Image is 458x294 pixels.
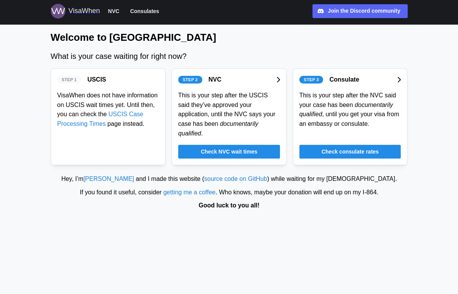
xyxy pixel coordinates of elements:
[4,174,454,184] div: Hey, I’m and I made this website ( ) while waiting for my [DEMOGRAPHIC_DATA].
[329,75,359,85] div: Consulate
[51,4,65,18] img: Logo for VisaWhen
[201,145,257,158] span: Check NVC wait times
[51,4,100,18] a: Logo for VisaWhen VisaWhen
[87,75,106,85] div: USCIS
[299,102,393,118] em: documentarily qualified
[299,91,401,129] div: This is your step after the NVC said your case has been , until you get your visa from an embassy...
[299,75,401,85] a: Step 3Consulate
[178,75,280,85] a: Step 2NVC
[163,189,215,195] a: getting me a coffee
[303,76,318,83] span: Step 3
[62,76,77,83] span: Step 1
[312,4,408,18] a: Join the Discord community
[68,6,100,17] div: VisaWhen
[178,91,280,139] div: This is your step after the USCIS said they’ve approved your application, until the NVC says your...
[57,111,143,127] a: USCIS Case Processing Times
[51,50,408,62] div: What is your case waiting for right now?
[321,145,379,158] span: Check consulate rates
[208,75,222,85] div: NVC
[57,91,159,129] div: VisaWhen does not have information on USCIS wait times yet. Until then, you can check the page in...
[127,6,162,16] button: Consulates
[299,145,401,159] a: Check consulate rates
[328,7,400,15] div: Join the Discord community
[4,201,454,210] div: Good luck to you all!
[51,31,408,44] h1: Welcome to [GEOGRAPHIC_DATA]
[108,7,120,16] span: NVC
[4,188,454,197] div: If you found it useful, consider . Who knows, maybe your donation will end up on my I‑864.
[105,6,123,16] button: NVC
[204,175,267,182] a: source code on GitHub
[83,175,134,182] a: [PERSON_NAME]
[130,7,159,16] span: Consulates
[178,145,280,159] a: Check NVC wait times
[183,76,198,83] span: Step 2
